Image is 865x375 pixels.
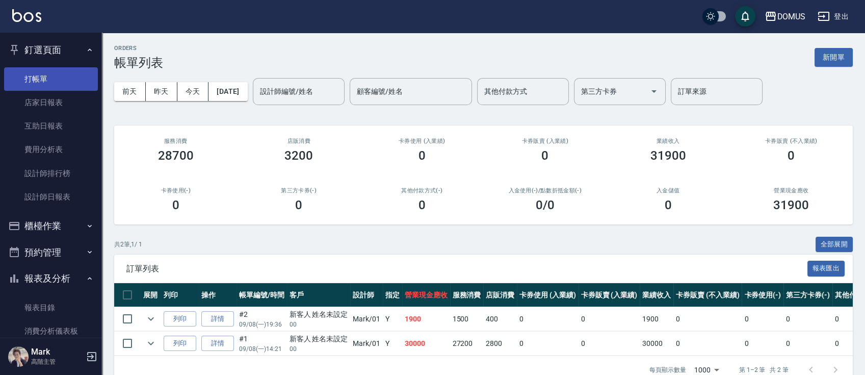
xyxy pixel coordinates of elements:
[164,311,196,327] button: 列印
[114,240,142,249] p: 共 2 筆, 1 / 1
[164,336,196,352] button: 列印
[807,261,845,277] button: 報表匯出
[373,187,471,194] h2: 其他付款方式(-)
[783,332,832,356] td: 0
[290,334,348,344] div: 新客人 姓名未設定
[496,138,595,144] h2: 卡券販賣 (入業績)
[250,187,349,194] h2: 第三方卡券(-)
[208,82,247,101] button: [DATE]
[579,332,640,356] td: 0
[239,320,284,329] p: 09/08 (一) 19:36
[650,148,686,163] h3: 31900
[126,264,807,274] span: 訂單列表
[4,319,98,343] a: 消費分析儀表板
[788,148,795,163] h3: 0
[250,138,349,144] h2: 店販消費
[290,309,348,320] div: 新客人 姓名未設定
[383,283,402,307] th: 指定
[815,48,853,67] button: 新開單
[158,148,194,163] h3: 28700
[4,265,98,292] button: 報表及分析
[4,138,98,161] a: 費用分析表
[742,332,783,356] td: 0
[640,332,673,356] td: 30000
[146,82,177,101] button: 昨天
[141,283,161,307] th: 展開
[8,346,29,367] img: Person
[290,320,348,329] p: 00
[483,283,517,307] th: 店販消費
[290,344,348,354] p: 00
[673,332,742,356] td: 0
[742,283,783,307] th: 卡券使用(-)
[383,307,402,331] td: Y
[295,198,302,212] h3: 0
[742,138,841,144] h2: 卡券販賣 (不入業績)
[239,344,284,354] p: 09/08 (一) 14:21
[517,283,579,307] th: 卡券使用 (入業績)
[496,187,595,194] h2: 入金使用(-) /點數折抵金額(-)
[350,332,383,356] td: Mark /01
[739,365,789,374] p: 第 1–2 筆 共 2 筆
[735,6,755,27] button: save
[4,114,98,138] a: 互助日報表
[815,52,853,62] a: 新開單
[814,7,853,26] button: 登出
[114,56,163,70] h3: 帳單列表
[12,9,41,22] img: Logo
[4,162,98,185] a: 設計師排行榜
[114,82,146,101] button: 前天
[350,283,383,307] th: 設計師
[673,307,742,331] td: 0
[4,91,98,114] a: 店家日報表
[619,138,718,144] h2: 業績收入
[177,82,209,101] button: 今天
[777,10,805,23] div: DOMUS
[143,336,159,351] button: expand row
[126,138,225,144] h3: 服務消費
[4,67,98,91] a: 打帳單
[143,311,159,327] button: expand row
[640,307,673,331] td: 1900
[665,198,672,212] h3: 0
[816,237,853,253] button: 全部展開
[402,283,450,307] th: 營業現金應收
[161,283,199,307] th: 列印
[619,187,718,194] h2: 入金儲值
[517,307,579,331] td: 0
[649,365,686,374] p: 每頁顯示數量
[31,357,83,366] p: 高階主管
[199,283,237,307] th: 操作
[402,332,450,356] td: 30000
[742,187,841,194] h2: 營業現金應收
[402,307,450,331] td: 1900
[483,307,517,331] td: 400
[237,307,287,331] td: #2
[418,198,426,212] h3: 0
[450,332,484,356] td: 27200
[4,185,98,209] a: 設計師日報表
[646,83,662,99] button: Open
[383,332,402,356] td: Y
[541,148,548,163] h3: 0
[201,336,234,352] a: 詳情
[807,263,845,273] a: 報表匯出
[640,283,673,307] th: 業績收入
[237,332,287,356] td: #1
[783,283,832,307] th: 第三方卡券(-)
[742,307,783,331] td: 0
[4,239,98,266] button: 預約管理
[201,311,234,327] a: 詳情
[114,45,163,52] h2: ORDERS
[773,198,809,212] h3: 31900
[126,187,225,194] h2: 卡券使用(-)
[450,283,484,307] th: 服務消費
[287,283,351,307] th: 客戶
[4,37,98,63] button: 釘選頁面
[783,307,832,331] td: 0
[579,307,640,331] td: 0
[579,283,640,307] th: 卡券販賣 (入業績)
[673,283,742,307] th: 卡券販賣 (不入業績)
[31,347,83,357] h5: Mark
[517,332,579,356] td: 0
